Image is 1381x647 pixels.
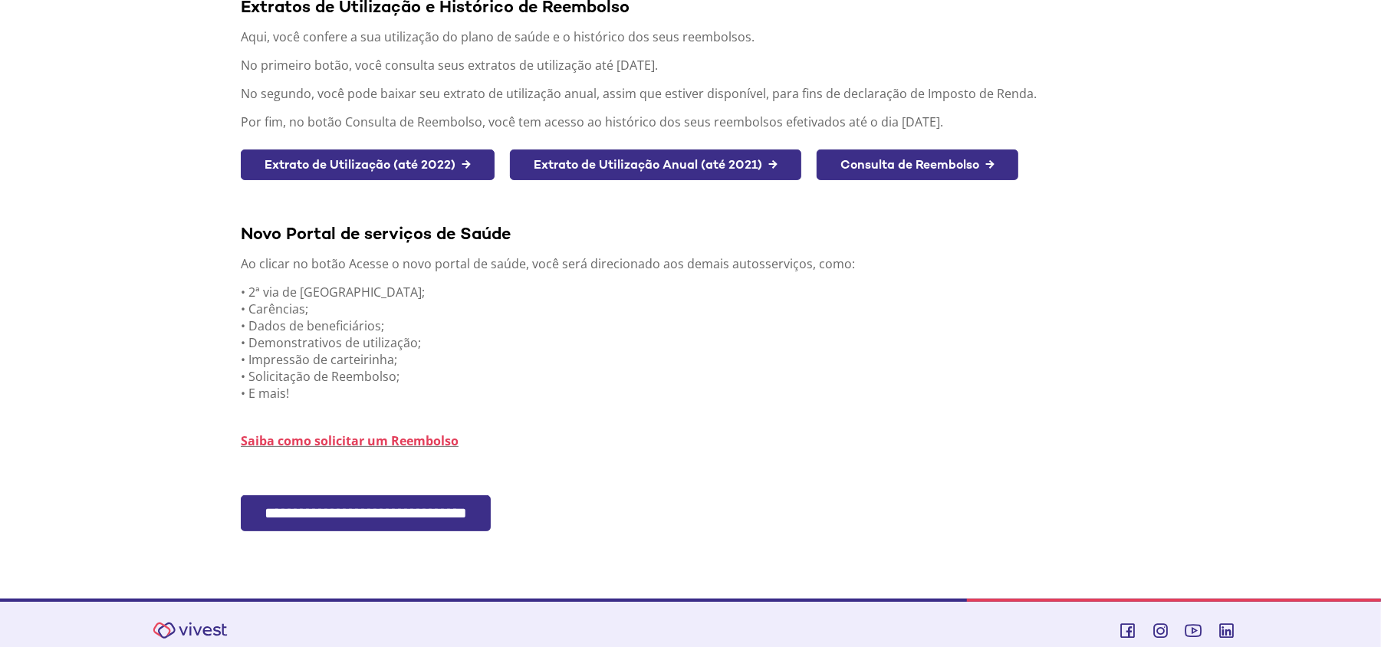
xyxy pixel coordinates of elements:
a: Saiba como solicitar um Reembolso [241,432,459,449]
p: Ao clicar no botão Acesse o novo portal de saúde, você será direcionado aos demais autosserviços,... [241,255,1152,272]
a: Extrato de Utilização Anual (até 2021) → [510,149,801,181]
p: Por fim, no botão Consulta de Reembolso, você tem acesso ao histórico dos seus reembolsos efetiva... [241,113,1152,130]
p: Aqui, você confere a sua utilização do plano de saúde e o histórico dos seus reembolsos. [241,28,1152,45]
div: Novo Portal de serviços de Saúde [241,222,1152,244]
p: • 2ª via de [GEOGRAPHIC_DATA]; • Carências; • Dados de beneficiários; • Demonstrativos de utiliza... [241,284,1152,402]
p: No primeiro botão, você consulta seus extratos de utilização até [DATE]. [241,57,1152,74]
section: <span lang="pt-BR" dir="ltr">FacPlanPortlet - SSO Fácil</span> [241,495,1152,570]
p: No segundo, você pode baixar seu extrato de utilização anual, assim que estiver disponível, para ... [241,85,1152,102]
a: Extrato de Utilização (até 2022) → [241,149,495,181]
a: Consulta de Reembolso → [817,149,1018,181]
